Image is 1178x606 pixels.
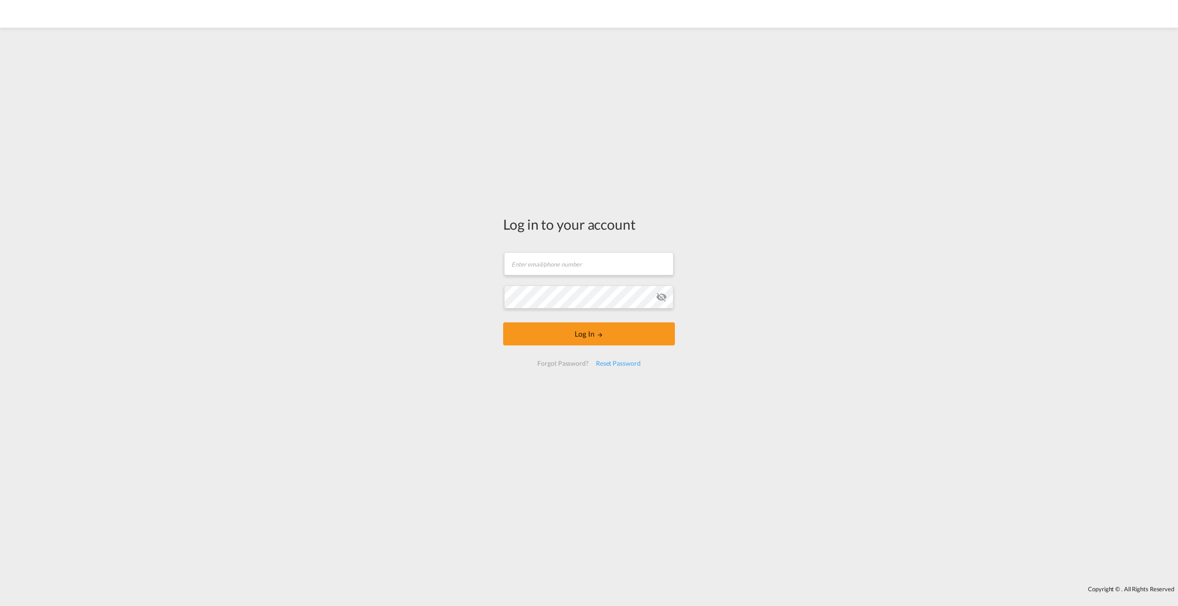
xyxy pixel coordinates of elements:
[656,291,667,303] md-icon: icon-eye-off
[504,252,673,275] input: Enter email/phone number
[534,355,592,372] div: Forgot Password?
[592,355,644,372] div: Reset Password
[503,322,675,345] button: LOGIN
[503,214,675,234] div: Log in to your account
